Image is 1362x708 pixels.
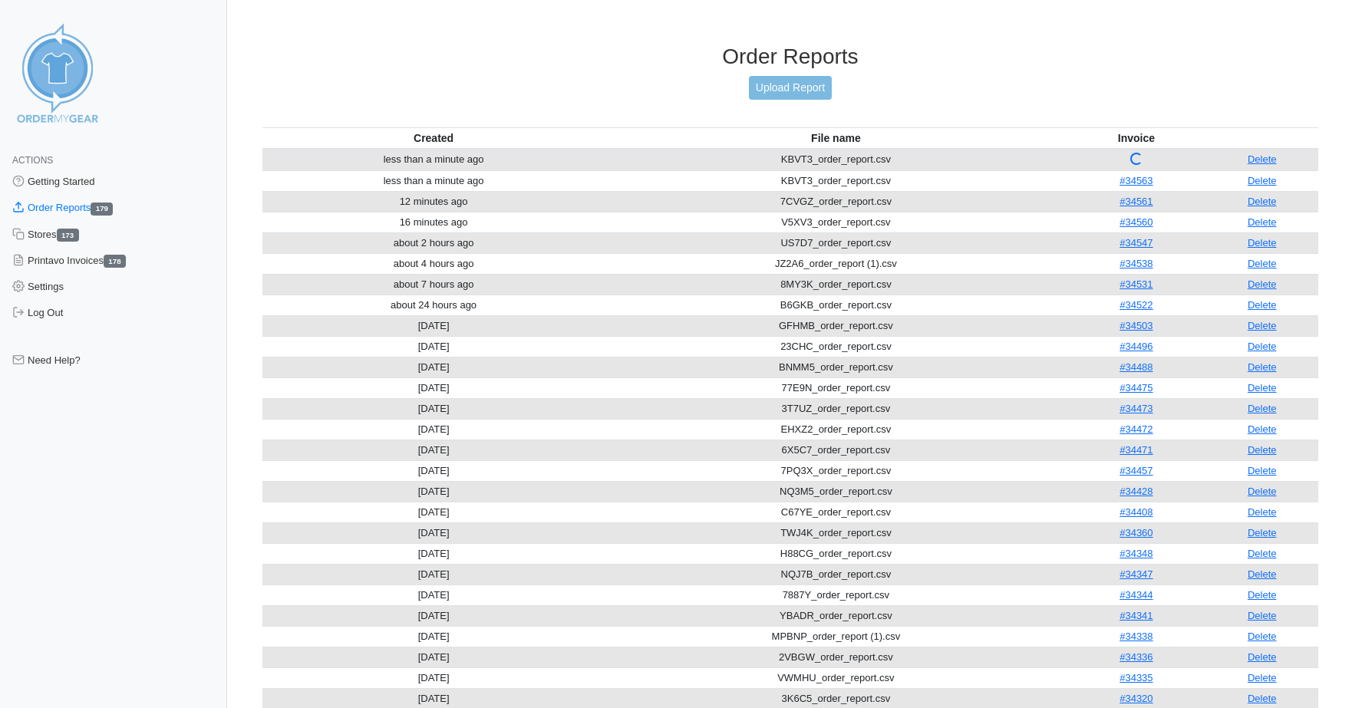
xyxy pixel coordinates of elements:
[605,585,1067,605] td: 7887Y_order_report.csv
[57,229,79,242] span: 173
[1120,216,1153,228] a: #34560
[262,585,605,605] td: [DATE]
[262,357,605,377] td: [DATE]
[1248,216,1277,228] a: Delete
[262,398,605,419] td: [DATE]
[262,522,605,543] td: [DATE]
[1248,423,1277,435] a: Delete
[1248,527,1277,538] a: Delete
[605,647,1067,667] td: 2VBGW_order_report.csv
[605,232,1067,253] td: US7D7_order_report.csv
[605,502,1067,522] td: C67YE_order_report.csv
[262,543,605,564] td: [DATE]
[1248,299,1277,311] a: Delete
[605,315,1067,336] td: GFHMB_order_report.csv
[262,377,605,398] td: [DATE]
[605,605,1067,626] td: YBADR_order_report.csv
[605,481,1067,502] td: NQ3M5_order_report.csv
[1248,651,1277,663] a: Delete
[262,502,605,522] td: [DATE]
[1120,693,1153,704] a: #34320
[1248,444,1277,456] a: Delete
[1120,444,1153,456] a: #34471
[262,481,605,502] td: [DATE]
[91,203,113,216] span: 179
[1120,548,1153,559] a: #34348
[1120,589,1153,601] a: #34344
[1248,341,1277,352] a: Delete
[605,667,1067,688] td: VWMHU_order_report.csv
[1248,175,1277,186] a: Delete
[1120,651,1153,663] a: #34336
[1120,258,1153,269] a: #34538
[262,419,605,440] td: [DATE]
[1248,382,1277,394] a: Delete
[1120,527,1153,538] a: #34360
[262,44,1318,70] h3: Order Reports
[1120,278,1153,290] a: #34531
[1120,237,1153,249] a: #34547
[1120,610,1153,621] a: #34341
[104,255,126,268] span: 178
[262,647,605,667] td: [DATE]
[262,127,605,149] th: Created
[605,440,1067,460] td: 6X5C7_order_report.csv
[1120,423,1153,435] a: #34472
[1248,361,1277,373] a: Delete
[1248,610,1277,621] a: Delete
[605,274,1067,295] td: 8MY3K_order_report.csv
[605,398,1067,419] td: 3T7UZ_order_report.csv
[1120,341,1153,352] a: #34496
[605,377,1067,398] td: 77E9N_order_report.csv
[262,191,605,212] td: 12 minutes ago
[1120,320,1153,331] a: #34503
[749,76,832,100] a: Upload Report
[605,212,1067,232] td: V5XV3_order_report.csv
[1120,175,1153,186] a: #34563
[262,564,605,585] td: [DATE]
[1120,631,1153,642] a: #34338
[262,232,605,253] td: about 2 hours ago
[1248,278,1277,290] a: Delete
[605,522,1067,543] td: TWJ4K_order_report.csv
[262,274,605,295] td: about 7 hours ago
[605,253,1067,274] td: JZ2A6_order_report (1).csv
[1120,361,1153,373] a: #34488
[605,336,1067,357] td: 23CHC_order_report.csv
[262,667,605,688] td: [DATE]
[262,149,605,171] td: less than a minute ago
[262,295,605,315] td: about 24 hours ago
[1248,631,1277,642] a: Delete
[1248,506,1277,518] a: Delete
[605,543,1067,564] td: H88CG_order_report.csv
[1067,127,1205,149] th: Invoice
[1248,672,1277,683] a: Delete
[262,336,605,357] td: [DATE]
[1120,465,1153,476] a: #34457
[605,127,1067,149] th: File name
[1120,196,1153,207] a: #34561
[605,419,1067,440] td: EHXZ2_order_report.csv
[262,170,605,191] td: less than a minute ago
[1248,693,1277,704] a: Delete
[605,357,1067,377] td: BNMM5_order_report.csv
[262,626,605,647] td: [DATE]
[1248,237,1277,249] a: Delete
[12,155,53,166] span: Actions
[1248,320,1277,331] a: Delete
[262,605,605,626] td: [DATE]
[262,315,605,336] td: [DATE]
[605,564,1067,585] td: NQJ7B_order_report.csv
[1248,196,1277,207] a: Delete
[1248,465,1277,476] a: Delete
[1120,403,1153,414] a: #34473
[1120,299,1153,311] a: #34522
[1120,568,1153,580] a: #34347
[1120,506,1153,518] a: #34408
[1248,486,1277,497] a: Delete
[605,191,1067,212] td: 7CVGZ_order_report.csv
[1248,258,1277,269] a: Delete
[605,149,1067,171] td: KBVT3_order_report.csv
[1248,548,1277,559] a: Delete
[605,460,1067,481] td: 7PQ3X_order_report.csv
